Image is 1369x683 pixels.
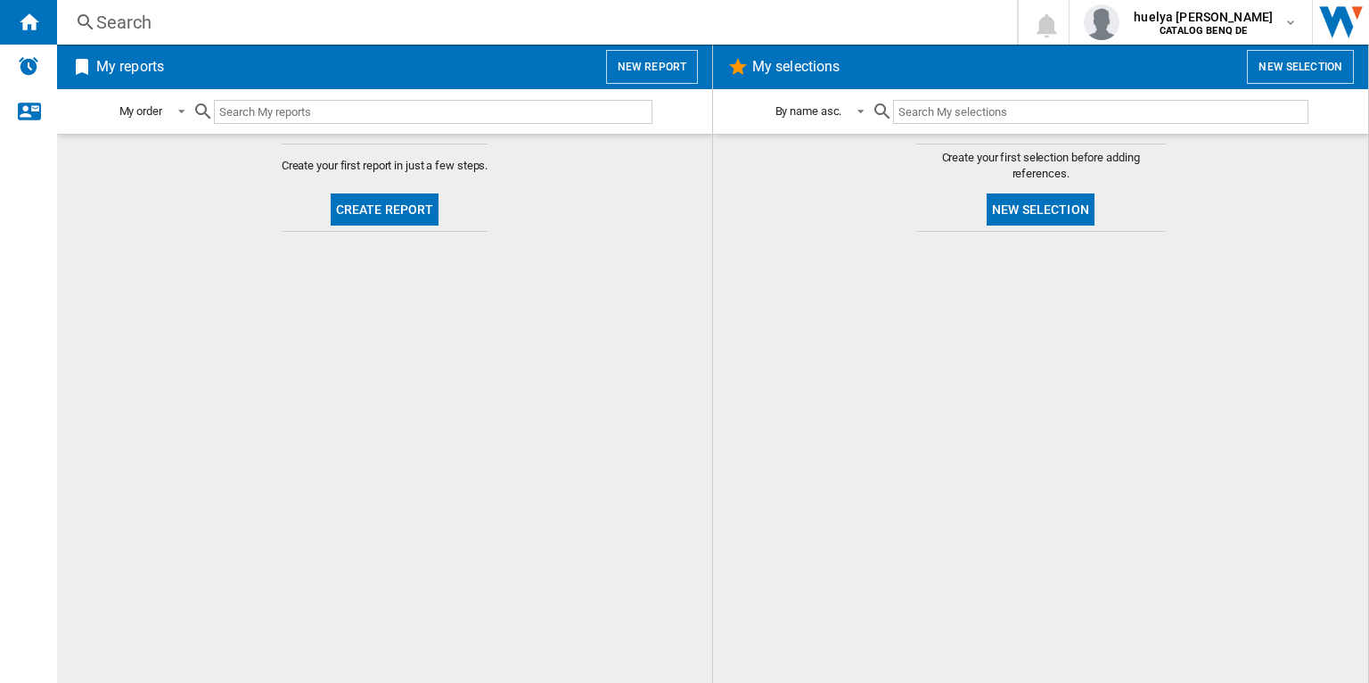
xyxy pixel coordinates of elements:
[18,55,39,77] img: alerts-logo.svg
[93,50,168,84] h2: My reports
[1160,25,1247,37] b: CATALOG BENQ DE
[214,100,652,124] input: Search My reports
[775,104,842,118] div: By name asc.
[331,193,439,226] button: Create report
[749,50,843,84] h2: My selections
[987,193,1094,226] button: New selection
[1084,4,1119,40] img: profile.jpg
[606,50,698,84] button: New report
[1134,8,1273,26] span: huelya [PERSON_NAME]
[282,158,488,174] span: Create your first report in just a few steps.
[916,150,1166,182] span: Create your first selection before adding references.
[96,10,971,35] div: Search
[893,100,1308,124] input: Search My selections
[1247,50,1354,84] button: New selection
[119,104,162,118] div: My order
